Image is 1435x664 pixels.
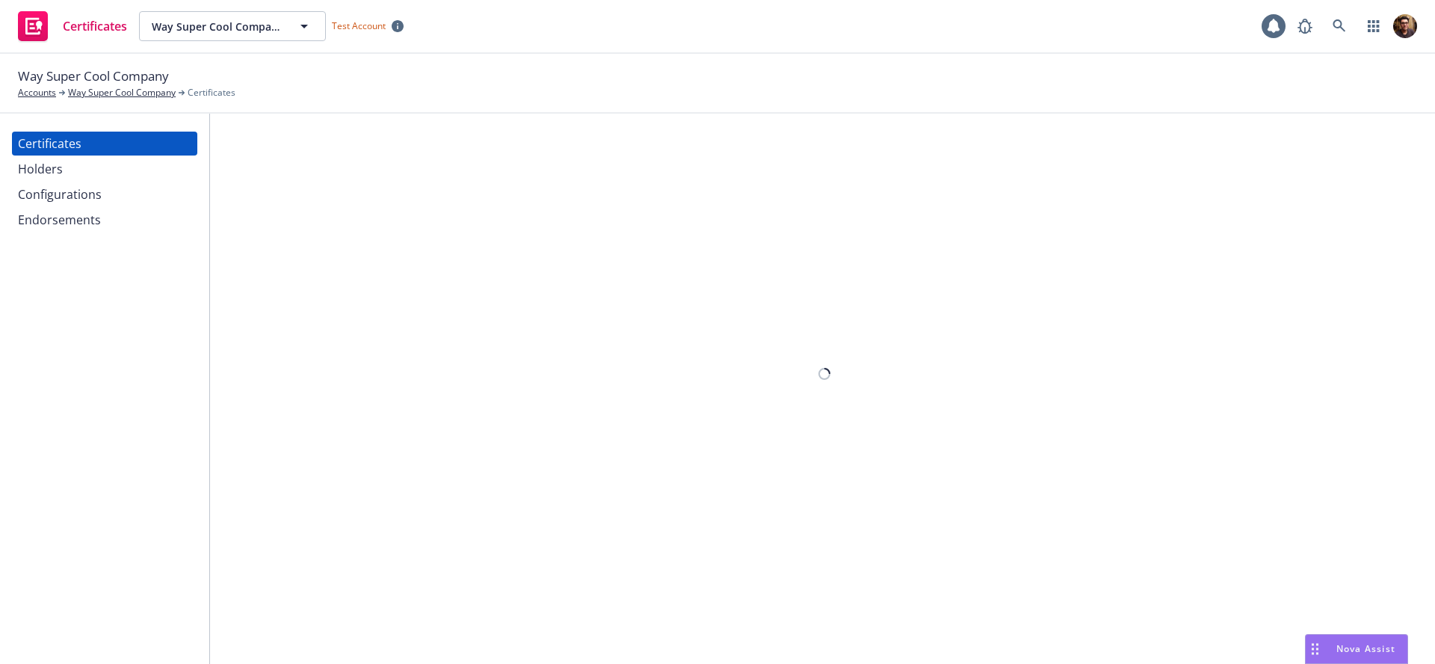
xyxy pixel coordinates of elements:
[12,132,197,156] a: Certificates
[1305,634,1408,664] button: Nova Assist
[1393,14,1417,38] img: photo
[152,19,281,34] span: Way Super Cool Company
[18,182,102,206] div: Configurations
[188,86,235,99] span: Certificates
[332,19,386,32] span: Test Account
[1359,11,1389,41] a: Switch app
[12,157,197,181] a: Holders
[1306,635,1324,663] div: Drag to move
[1290,11,1320,41] a: Report a Bug
[18,67,169,86] span: Way Super Cool Company
[1336,642,1395,655] span: Nova Assist
[139,11,326,41] button: Way Super Cool Company
[63,20,127,32] span: Certificates
[18,86,56,99] a: Accounts
[12,208,197,232] a: Endorsements
[18,208,101,232] div: Endorsements
[12,5,133,47] a: Certificates
[12,182,197,206] a: Configurations
[18,157,63,181] div: Holders
[1324,11,1354,41] a: Search
[68,86,176,99] a: Way Super Cool Company
[18,132,81,156] div: Certificates
[326,18,410,34] span: Test Account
